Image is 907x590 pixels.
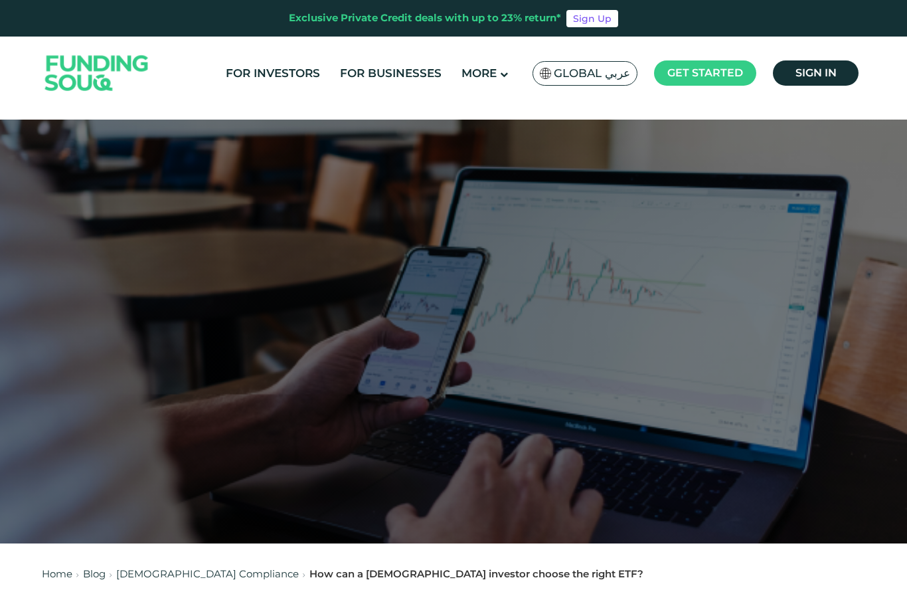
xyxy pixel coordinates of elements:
[773,60,859,86] a: Sign in
[32,40,162,107] img: Logo
[83,567,106,580] a: Blog
[116,567,299,580] a: [DEMOGRAPHIC_DATA] Compliance
[566,10,618,27] a: Sign Up
[554,66,630,81] span: Global عربي
[222,62,323,84] a: For Investors
[461,66,497,80] span: More
[795,66,837,79] span: Sign in
[289,11,561,26] div: Exclusive Private Credit deals with up to 23% return*
[309,567,643,582] div: How can a [DEMOGRAPHIC_DATA] investor choose the right ETF?
[42,567,72,580] a: Home
[667,66,743,79] span: Get started
[540,68,552,79] img: SA Flag
[337,62,445,84] a: For Businesses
